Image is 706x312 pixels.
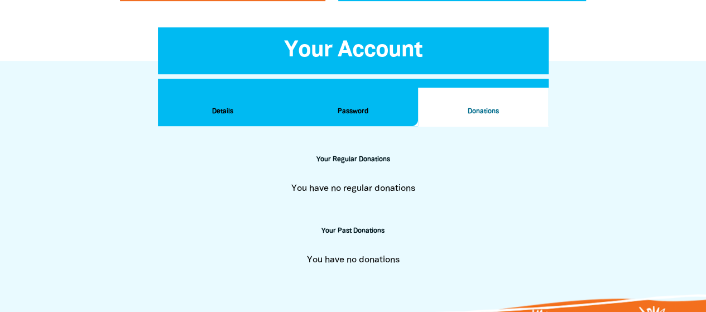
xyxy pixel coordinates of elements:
[315,224,391,238] h2: Your Past Donations
[158,88,288,127] button: Details
[284,40,422,61] span: Your Account
[418,88,548,127] button: Donations
[427,105,539,118] h2: Donations
[167,105,279,118] h2: Details
[310,153,397,166] h2: Your Regular Donations
[176,175,531,202] div: Paginated content
[176,247,531,273] div: Paginated content
[180,182,526,195] p: You have no regular donations
[288,88,418,127] button: Password
[297,105,409,118] h2: Password
[180,253,526,267] p: You have no donations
